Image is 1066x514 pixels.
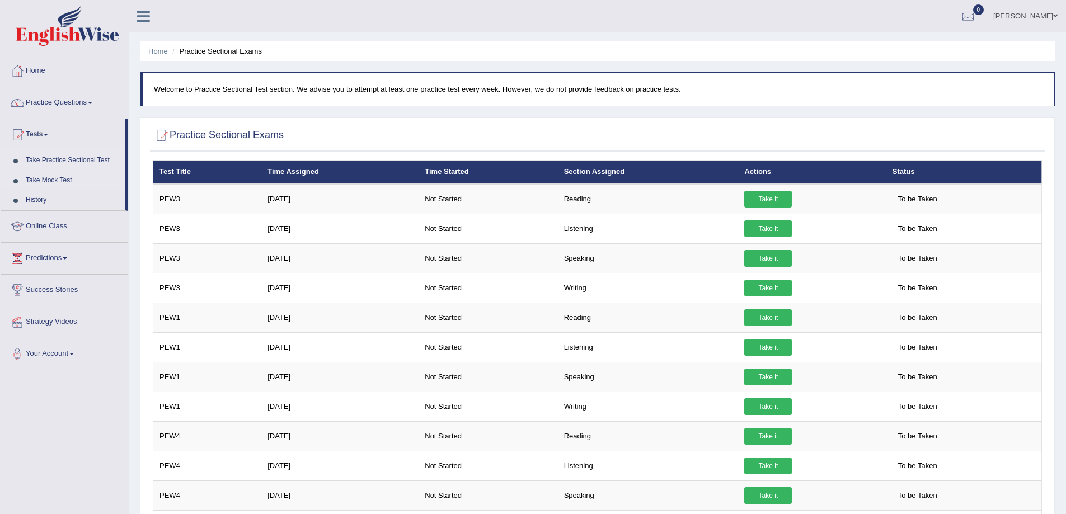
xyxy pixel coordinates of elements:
[153,451,262,480] td: PEW4
[893,220,943,237] span: To be Taken
[153,332,262,362] td: PEW1
[893,369,943,385] span: To be Taken
[419,184,557,214] td: Not Started
[261,421,419,451] td: [DATE]
[419,243,557,273] td: Not Started
[21,150,125,171] a: Take Practice Sectional Test
[558,332,739,362] td: Listening
[419,303,557,332] td: Not Started
[893,339,943,356] span: To be Taken
[744,280,792,296] a: Take it
[153,421,262,451] td: PEW4
[419,451,557,480] td: Not Started
[1,243,128,271] a: Predictions
[744,220,792,237] a: Take it
[893,280,943,296] span: To be Taken
[261,161,419,184] th: Time Assigned
[558,273,739,303] td: Writing
[419,161,557,184] th: Time Started
[153,392,262,421] td: PEW1
[744,398,792,415] a: Take it
[153,480,262,510] td: PEW4
[558,243,739,273] td: Speaking
[1,306,128,334] a: Strategy Videos
[153,273,262,303] td: PEW3
[893,309,943,326] span: To be Taken
[558,421,739,451] td: Reading
[148,47,168,55] a: Home
[1,275,128,303] a: Success Stories
[558,303,739,332] td: Reading
[21,190,125,210] a: History
[153,362,262,392] td: PEW1
[154,84,1043,95] p: Welcome to Practice Sectional Test section. We advise you to attempt at least one practice test e...
[744,487,792,504] a: Take it
[419,362,557,392] td: Not Started
[893,398,943,415] span: To be Taken
[558,214,739,243] td: Listening
[744,458,792,474] a: Take it
[744,369,792,385] a: Take it
[153,214,262,243] td: PEW3
[419,332,557,362] td: Not Started
[153,303,262,332] td: PEW1
[261,362,419,392] td: [DATE]
[21,171,125,191] a: Take Mock Test
[558,392,739,421] td: Writing
[1,87,128,115] a: Practice Questions
[261,184,419,214] td: [DATE]
[744,339,792,356] a: Take it
[1,211,128,239] a: Online Class
[153,161,262,184] th: Test Title
[153,243,262,273] td: PEW3
[153,184,262,214] td: PEW3
[419,273,557,303] td: Not Started
[558,362,739,392] td: Speaking
[1,55,128,83] a: Home
[893,487,943,504] span: To be Taken
[419,480,557,510] td: Not Started
[558,451,739,480] td: Listening
[1,119,125,147] a: Tests
[738,161,886,184] th: Actions
[261,392,419,421] td: [DATE]
[893,191,943,208] span: To be Taken
[886,161,1042,184] th: Status
[893,458,943,474] span: To be Taken
[153,127,284,144] h2: Practice Sectional Exams
[261,303,419,332] td: [DATE]
[419,214,557,243] td: Not Started
[419,392,557,421] td: Not Started
[744,428,792,445] a: Take it
[893,428,943,445] span: To be Taken
[419,421,557,451] td: Not Started
[261,451,419,480] td: [DATE]
[261,332,419,362] td: [DATE]
[261,214,419,243] td: [DATE]
[261,243,419,273] td: [DATE]
[744,309,792,326] a: Take it
[1,338,128,366] a: Your Account
[261,480,419,510] td: [DATE]
[261,273,419,303] td: [DATE]
[558,480,739,510] td: Speaking
[170,46,262,56] li: Practice Sectional Exams
[893,250,943,267] span: To be Taken
[744,191,792,208] a: Take it
[973,4,984,15] span: 0
[744,250,792,267] a: Take it
[558,161,739,184] th: Section Assigned
[558,184,739,214] td: Reading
